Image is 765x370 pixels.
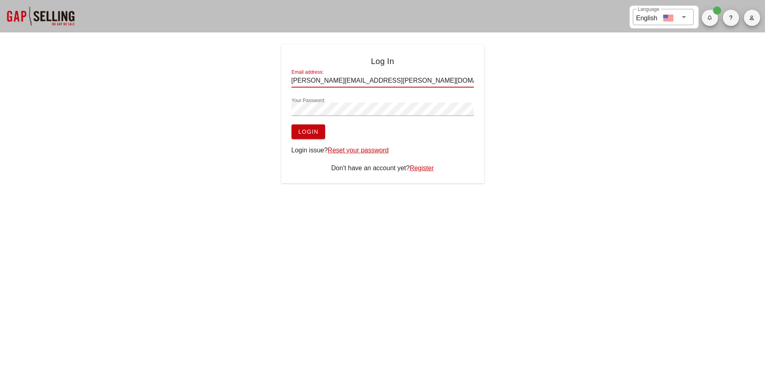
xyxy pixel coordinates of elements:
[291,55,474,68] h4: Log In
[409,165,434,171] a: Register
[291,98,326,104] label: Your Password:
[291,69,324,75] label: Email address:
[638,6,659,13] label: Language
[636,11,657,23] div: English
[298,128,319,135] span: Login
[291,74,474,87] input: Enter email
[291,163,474,173] div: Don't have an account yet?
[291,124,325,139] button: Login
[633,9,694,25] div: LanguageEnglish
[713,6,721,15] span: Badge
[328,147,388,154] a: Reset your password
[291,145,474,155] div: Login issue?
